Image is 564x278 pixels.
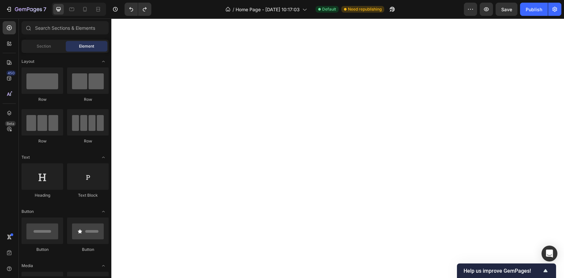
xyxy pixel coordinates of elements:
div: Row [21,97,63,102]
div: 450 [6,70,16,76]
div: Heading [21,192,63,198]
span: Save [501,7,512,12]
span: Toggle open [98,206,109,217]
input: Search Sections & Elements [21,21,109,34]
button: Save [496,3,517,16]
div: Beta [5,121,16,126]
div: Undo/Redo [125,3,151,16]
span: Need republishing [348,6,382,12]
iframe: Design area [111,19,564,278]
div: Button [21,247,63,253]
div: Row [67,138,109,144]
div: Button [67,247,109,253]
span: Toggle open [98,56,109,67]
span: Button [21,209,34,215]
p: 7 [43,5,46,13]
button: Show survey - Help us improve GemPages! [464,267,549,275]
div: Open Intercom Messenger [542,246,557,261]
span: Media [21,263,33,269]
span: Home Page - [DATE] 10:17:03 [236,6,300,13]
button: Publish [520,3,548,16]
div: Row [67,97,109,102]
span: Help us improve GemPages! [464,268,542,274]
span: Layout [21,59,34,64]
span: Default [322,6,336,12]
span: Element [79,43,94,49]
div: Text Block [67,192,109,198]
span: Toggle open [98,152,109,163]
span: Text [21,154,30,160]
span: Section [37,43,51,49]
div: Publish [526,6,542,13]
div: Row [21,138,63,144]
span: Toggle open [98,260,109,271]
button: 7 [3,3,49,16]
span: / [233,6,234,13]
